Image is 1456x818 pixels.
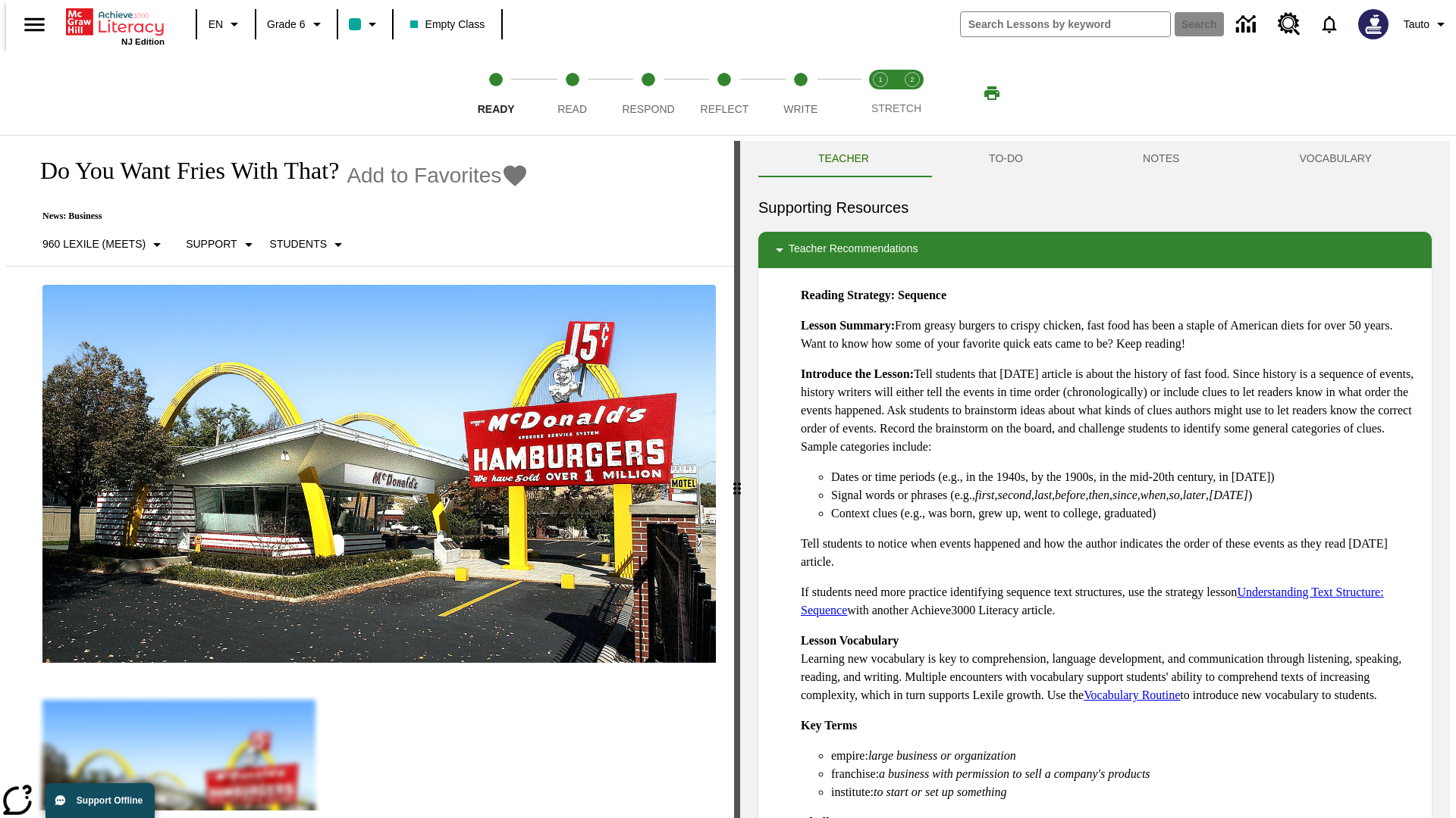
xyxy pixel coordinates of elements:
button: Stretch Read step 1 of 2 [858,52,902,135]
em: so [1169,489,1180,501]
a: Notifications [1310,5,1349,44]
a: Data Center [1227,4,1269,45]
button: Open side menu [12,2,57,47]
em: then [1088,489,1109,501]
em: when [1141,489,1166,501]
span: EN [209,17,223,33]
div: Home [66,5,165,46]
div: Teacher Recommendations [758,232,1432,268]
button: Support Offline [45,783,155,818]
span: Support Offline [77,795,143,806]
button: NOTES [1083,141,1239,177]
span: Tauto [1404,17,1429,33]
button: TO-DO [929,141,1083,177]
p: Support [186,236,237,252]
p: Tell students that [DATE] article is about the history of fast food. Since history is a sequence ... [801,365,1420,456]
a: Resource Center, Will open in new tab [1269,4,1310,45]
span: Grade 6 [267,17,306,33]
p: Learning new vocabulary is key to comprehension, language development, and communication through ... [801,632,1420,704]
li: franchise: [831,765,1420,783]
p: Tell students to notice when events happened and how the author indicates the order of these even... [801,535,1420,571]
button: VOCABULARY [1239,141,1432,177]
em: large business or organization [868,749,1016,762]
button: Select Lexile, 960 Lexile (Meets) [36,231,172,258]
li: institute: [831,783,1420,801]
strong: Lesson Summary: [801,319,895,332]
span: Add to Favorites [347,164,501,188]
li: Context clues (e.g., was born, grew up, went to college, graduated) [831,504,1420,523]
p: If students need more practice identifying sequence text structures, use the strategy lesson with... [801,583,1420,620]
a: Vocabulary Routine [1084,688,1180,701]
span: Empty Class [410,17,485,33]
p: Teacher Recommendations [789,241,918,259]
em: last [1034,489,1052,501]
text: 2 [910,76,914,83]
strong: Introduce the Lesson: [801,367,914,380]
li: empire: [831,747,1420,765]
button: Read step 2 of 5 [528,52,616,135]
span: NJ Edition [121,37,165,46]
button: Print [968,80,1016,107]
img: Avatar [1358,9,1389,39]
button: Reflect step 4 of 5 [680,52,768,135]
button: Select a new avatar [1349,5,1398,44]
h1: Do You Want Fries With That? [24,157,339,185]
button: Class color is teal. Change class color [343,11,388,38]
span: Write [783,103,817,115]
p: Students [270,236,327,252]
button: Language: EN, Select a language [202,11,250,38]
button: Ready step 1 of 5 [452,52,540,135]
em: later [1183,489,1206,501]
div: Instructional Panel Tabs [758,141,1432,177]
img: One of the first McDonald's stores, with the iconic red sign and golden arches. [42,285,716,663]
button: Add to Favorites - Do You Want Fries With That? [347,162,529,189]
em: [DATE] [1209,489,1248,501]
em: first [975,489,995,501]
button: Teacher [758,141,929,177]
li: Dates or time periods (e.g., in the 1940s, by the 1900s, in the mid-20th century, in [DATE]) [831,468,1420,486]
div: reading [6,141,734,810]
strong: Sequence [898,289,946,301]
a: Understanding Text Structure: Sequence [801,585,1384,617]
input: search field [961,12,1170,36]
div: Press Enter or Spacebar and then press right and left arrow keys to move the slider [734,141,740,818]
button: Respond step 3 of 5 [604,52,692,135]
em: second [998,489,1031,501]
button: Select Student [264,231,353,258]
text: 1 [878,76,882,83]
li: Signal words or phrases (e.g., , , , , , , , , , ) [831,486,1420,504]
em: before [1055,489,1085,501]
span: STRETCH [871,102,921,114]
span: Ready [478,103,515,115]
div: activity [740,141,1450,818]
span: Reflect [701,103,749,115]
p: 960 Lexile (Meets) [42,236,146,252]
button: Write step 5 of 5 [757,52,845,135]
p: From greasy burgers to crispy chicken, fast food has been a staple of American diets for over 50 ... [801,317,1420,353]
em: a business with permission to sell a company's products [879,767,1150,780]
button: Grade: Grade 6, Select a grade [261,11,332,38]
strong: Key Terms [801,719,857,732]
em: since [1112,489,1137,501]
em: to start or set up something [874,785,1007,798]
span: Respond [622,103,674,115]
button: Stretch Respond step 2 of 2 [890,52,934,135]
span: Read [557,103,587,115]
p: News: Business [24,211,529,222]
button: Scaffolds, Support [180,231,263,258]
strong: Reading Strategy: [801,289,895,301]
button: Profile/Settings [1398,11,1456,38]
h6: Supporting Resources [758,195,1432,220]
strong: Lesson Vocabulary [801,634,899,647]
